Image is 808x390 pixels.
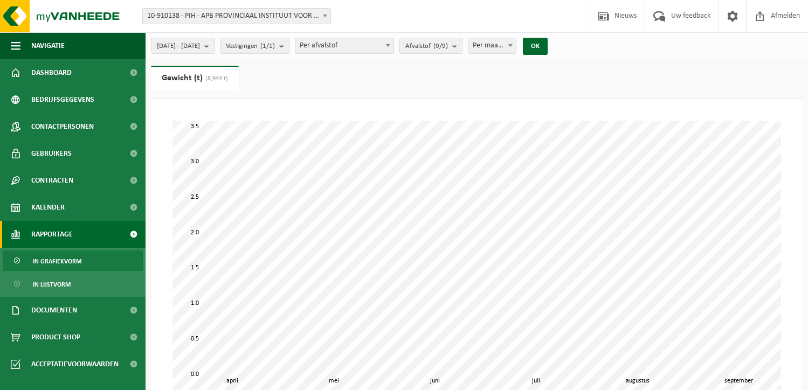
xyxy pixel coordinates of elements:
[226,38,275,54] span: Vestigingen
[142,8,331,24] span: 10-910138 - PIH - APB PROVINCIAAL INSTITUUT VOOR HYGIENE - ANTWERPEN
[3,274,143,294] a: In lijstvorm
[31,351,119,378] span: Acceptatievoorwaarden
[31,324,80,351] span: Product Shop
[320,173,350,184] div: 2,603 t
[151,66,239,90] a: Gewicht (t)
[33,274,71,295] span: In lijstvorm
[433,43,448,50] count: (9/9)
[523,38,548,55] button: OK
[468,38,516,53] span: Per maand
[31,59,72,86] span: Dashboard
[31,113,94,140] span: Contactpersonen
[468,38,517,54] span: Per maand
[31,167,73,194] span: Contracten
[399,38,462,54] button: Afvalstof(9/9)
[31,221,73,248] span: Rapportage
[31,297,77,324] span: Documenten
[405,38,448,54] span: Afvalstof
[219,335,249,345] div: 0,322 t
[624,343,654,354] div: 0,203 t
[143,9,330,24] span: 10-910138 - PIH - APB PROVINCIAAL INSTITUUT VOOR HYGIENE - ANTWERPEN
[3,250,143,271] a: In grafiekvorm
[220,38,289,54] button: Vestigingen(1/1)
[157,38,200,54] span: [DATE] - [DATE]
[260,43,275,50] count: (1/1)
[151,38,215,54] button: [DATE] - [DATE]
[31,32,65,59] span: Navigatie
[725,350,755,361] div: 0,105 t
[31,194,65,221] span: Kalender
[31,140,72,167] span: Gebruikers
[422,124,452,135] div: 3,295 t
[295,38,394,54] span: Per afvalstof
[203,75,228,82] span: (8,944 t)
[33,251,81,271] span: In grafiekvorm
[523,186,553,197] div: 2,416 t
[31,86,94,113] span: Bedrijfsgegevens
[295,38,393,53] span: Per afvalstof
